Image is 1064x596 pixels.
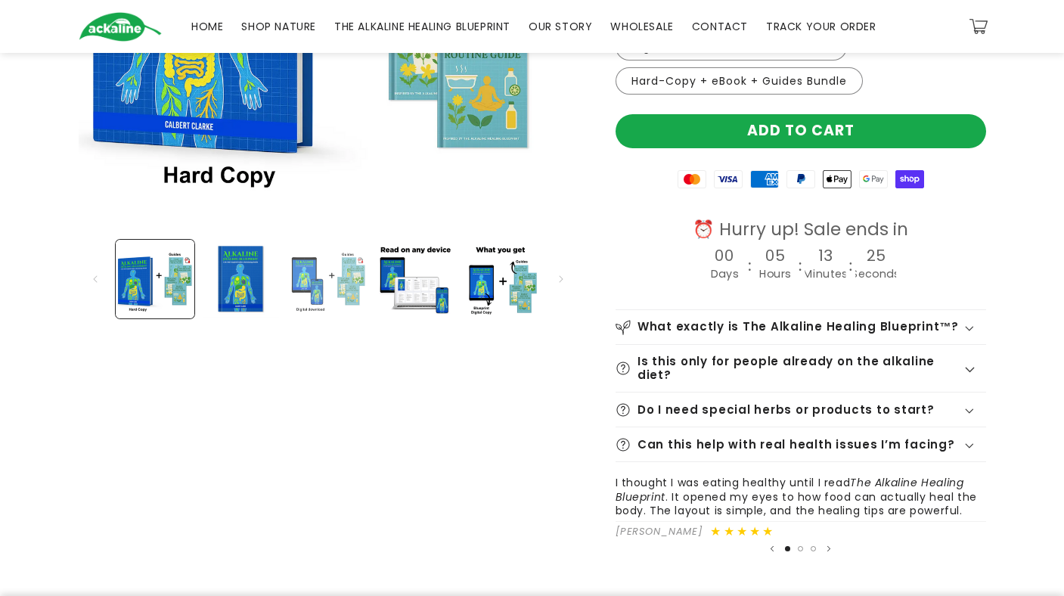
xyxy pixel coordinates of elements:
[616,393,986,427] summary: Do I need special herbs or products to start?
[202,240,281,318] button: Load image 1 in gallery view
[798,250,803,283] div: :
[781,542,794,555] button: Load slide 1 of 3
[182,11,232,42] a: HOME
[637,355,963,383] h2: Is this only for people already on the alkaline diet?
[79,12,162,42] img: Ackaline
[461,240,540,318] button: Load image 5 in gallery view
[334,20,510,33] span: THE ALKALINE HEALING BLUEPRINT
[544,262,578,296] button: Slide right
[759,263,791,285] div: Hours
[616,114,986,148] button: Add to cart
[710,263,738,285] div: Days
[616,345,986,392] summary: Is this only for people already on the alkaline diet?
[765,542,780,557] button: Previous slide
[692,20,748,33] span: CONTACT
[288,240,367,318] button: Load image 3 in gallery view
[610,20,673,33] span: WHOLESALE
[819,248,833,263] h4: 13
[821,542,836,557] button: Next slide
[520,11,601,42] a: OUR STORY
[683,11,757,42] a: CONTACT
[794,542,807,555] button: Load slide 2 of 3
[807,542,820,555] button: Load slide 3 of 3
[852,263,901,285] div: Seconds
[191,20,223,33] span: HOME
[116,240,194,318] button: Load image 2 in gallery view
[867,248,886,263] h4: 25
[616,476,986,557] slideshow-component: Customer reviews
[637,438,955,452] h2: Can this help with real health issues I’m facing?
[715,248,734,263] h4: 00
[766,20,876,33] span: TRACK YOUR ORDER
[848,250,854,283] div: :
[241,20,316,33] span: SHOP NATURE
[637,320,959,334] h2: What exactly is The Alkaline Healing Blueprint™?
[616,310,986,344] summary: What exactly is The Alkaline Healing Blueprint™?
[616,427,986,461] summary: Can this help with real health issues I’m facing?
[765,248,785,263] h4: 05
[79,262,112,296] button: Slide left
[616,67,863,95] label: Hard-Copy + eBook + Guides Bundle
[601,11,682,42] a: WHOLESALE
[757,11,886,42] a: TRACK YOUR ORDER
[637,403,935,418] h2: Do I need special herbs or products to start?
[232,11,325,42] a: SHOP NATURE
[375,240,454,318] button: Load image 4 in gallery view
[666,219,935,241] div: ⏰ Hurry up! Sale ends in
[747,250,752,283] div: :
[325,11,520,42] a: THE ALKALINE HEALING BLUEPRINT
[804,263,848,285] div: Minutes
[529,20,592,33] span: OUR STORY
